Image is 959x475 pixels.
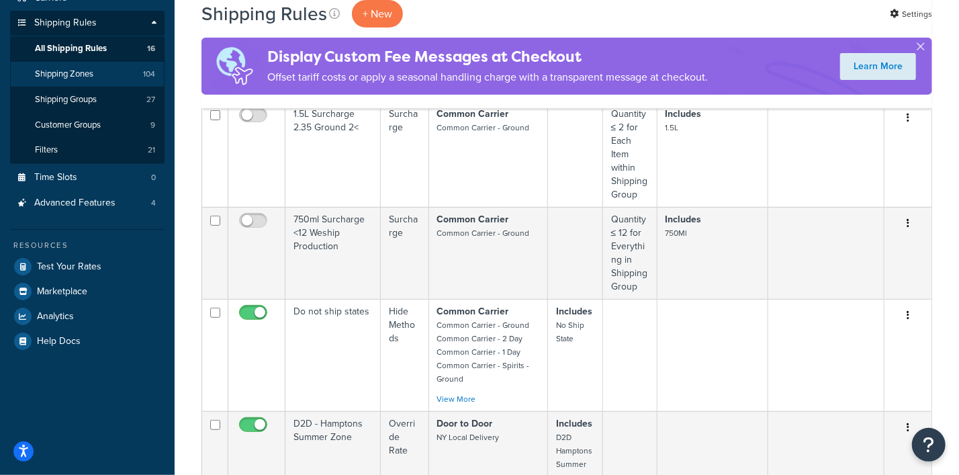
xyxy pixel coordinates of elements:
small: Common Carrier - Ground [437,227,530,239]
span: Help Docs [37,336,81,347]
p: Offset tariff costs or apply a seasonal handling charge with a transparent message at checkout. [267,68,708,87]
span: Test Your Rates [37,261,101,273]
li: Shipping Rules [10,11,165,164]
td: Surcharge [381,207,428,299]
span: 0 [151,172,156,183]
span: 9 [150,120,155,131]
a: Marketplace [10,279,165,304]
strong: Includes [666,212,702,226]
td: 1.5L Surcharge 2.35 Ground 2< [285,101,381,207]
a: Settings [890,5,932,24]
strong: Door to Door [437,417,493,431]
a: Help Docs [10,329,165,353]
li: Time Slots [10,165,165,190]
li: Customer Groups [10,113,165,138]
td: Do not ship states [285,299,381,411]
a: Filters 21 [10,138,165,163]
span: Shipping Zones [35,69,93,80]
a: Shipping Rules [10,11,165,36]
li: Advanced Features [10,191,165,216]
h1: Shipping Rules [201,1,327,27]
td: 750ml Surcharge <12 Weship Production [285,207,381,299]
h4: Display Custom Fee Messages at Checkout [267,46,708,68]
strong: Common Carrier [437,107,509,121]
span: Advanced Features [34,198,116,209]
a: Shipping Groups 27 [10,87,165,112]
strong: Includes [556,304,592,318]
a: View More [437,393,476,405]
small: NY Local Delivery [437,431,500,443]
strong: Common Carrier [437,212,509,226]
span: Time Slots [34,172,77,183]
a: Advanced Features 4 [10,191,165,216]
small: Common Carrier - Ground Common Carrier - 2 Day Common Carrier - 1 Day Common Carrier - Spirits - ... [437,319,530,385]
li: Shipping Zones [10,62,165,87]
a: Test Your Rates [10,255,165,279]
button: Open Resource Center [912,428,946,462]
img: duties-banner-06bc72dcb5fe05cb3f9472aba00be2ae8eb53ab6f0d8bb03d382ba314ac3c341.png [201,38,267,95]
span: 27 [146,94,155,105]
a: Time Slots 0 [10,165,165,190]
span: 104 [143,69,155,80]
a: Learn More [840,53,916,80]
span: 16 [147,43,155,54]
div: Resources [10,240,165,251]
a: Analytics [10,304,165,329]
span: Shipping Groups [35,94,97,105]
a: Customer Groups 9 [10,113,165,138]
span: 21 [148,144,155,156]
small: No Ship State [556,319,584,345]
small: 750Ml [666,227,688,239]
li: All Shipping Rules [10,36,165,61]
strong: Common Carrier [437,304,509,318]
a: All Shipping Rules 16 [10,36,165,61]
span: 4 [151,198,156,209]
td: Quantity ≤ 12 for Everything in Shipping Group [603,207,657,299]
span: Shipping Rules [34,17,97,29]
small: 1.5L [666,122,679,134]
li: Filters [10,138,165,163]
li: Shipping Groups [10,87,165,112]
td: Surcharge [381,101,428,207]
strong: Includes [556,417,592,431]
td: Quantity ≤ 2 for Each Item within Shipping Group [603,101,657,207]
span: All Shipping Rules [35,43,107,54]
span: Marketplace [37,286,87,298]
span: Filters [35,144,58,156]
strong: Includes [666,107,702,121]
span: Analytics [37,311,74,322]
a: Shipping Zones 104 [10,62,165,87]
small: Common Carrier - Ground [437,122,530,134]
span: Customer Groups [35,120,101,131]
td: Hide Methods [381,299,428,411]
